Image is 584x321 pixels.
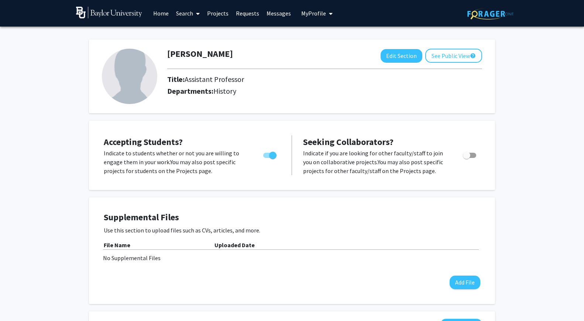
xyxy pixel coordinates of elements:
h1: [PERSON_NAME] [167,49,233,59]
iframe: Chat [6,288,31,315]
b: Uploaded Date [214,241,255,249]
button: Add File [450,276,480,289]
b: File Name [104,241,130,249]
span: Accepting Students? [104,136,183,148]
button: See Public View [425,49,482,63]
h2: Departments: [162,87,488,96]
h2: Title: [167,75,244,84]
div: Toggle [460,149,480,160]
img: ForagerOne Logo [467,8,513,20]
div: No Supplemental Files [103,253,481,262]
img: Profile Picture [102,49,157,104]
p: Indicate to students whether or not you are willing to engage them in your work. You may also pos... [104,149,249,175]
div: Toggle [260,149,281,160]
a: Search [172,0,203,26]
a: Messages [263,0,295,26]
a: Home [150,0,172,26]
img: Baylor University Logo [76,7,142,18]
p: Indicate if you are looking for other faculty/staff to join you on collaborative projects. You ma... [303,149,449,175]
span: Assistant Professor [185,75,244,84]
span: Seeking Collaborators? [303,136,394,148]
button: Edit Section [381,49,422,63]
a: Projects [203,0,232,26]
a: Requests [232,0,263,26]
span: My Profile [301,10,326,17]
mat-icon: help [470,51,476,60]
p: Use this section to upload files such as CVs, articles, and more. [104,226,480,235]
h4: Supplemental Files [104,212,480,223]
span: History [213,86,236,96]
